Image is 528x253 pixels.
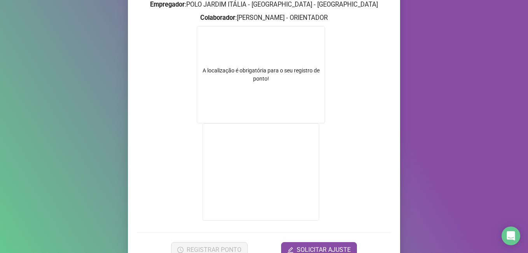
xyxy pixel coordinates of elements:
span: edit [287,247,294,253]
strong: Colaborador [200,14,235,21]
div: Open Intercom Messenger [502,227,520,245]
h3: : [PERSON_NAME] - ORIENTADOR [137,13,391,23]
strong: Empregador [150,1,185,8]
div: A localização é obrigatória para o seu registro de ponto! [197,67,325,83]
